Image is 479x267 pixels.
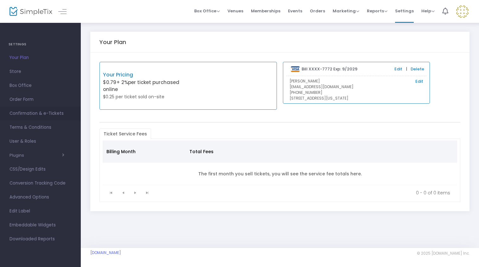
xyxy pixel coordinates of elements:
span: Confirmation & e-Tickets [10,109,71,118]
span: | [405,66,409,72]
span: Reports [367,8,387,14]
span: Ticket Service Fees [100,129,151,139]
h5: Your Plan [99,39,126,46]
button: Plugins [10,153,64,158]
p: [PERSON_NAME] [290,78,423,84]
span: Terms & Conditions [10,123,71,132]
span: Edit Label [10,207,71,215]
span: CSS/Design Edits [10,165,71,173]
span: Marketing [333,8,359,14]
span: + 2% [116,79,128,86]
p: [EMAIL_ADDRESS][DOMAIN_NAME] [290,84,423,90]
span: Downloaded Reports [10,235,71,243]
p: Your Pricing [103,71,188,79]
span: Help [421,8,435,14]
h4: SETTINGS [9,38,72,51]
kendo-pager-info: 0 - 0 of 0 items [158,190,450,196]
span: Box Office [10,81,71,90]
span: Venues [227,3,243,19]
a: Edit [415,78,423,85]
span: Embeddable Widgets [10,221,71,229]
span: Box Office [194,8,220,14]
td: The first month you sell tickets, you will see the service fee totals here. [103,163,457,185]
th: Billing Month [103,140,186,163]
span: Events [288,3,302,19]
span: Your Plan [10,54,71,62]
a: Delete [411,66,424,72]
span: Settings [395,3,414,19]
span: © 2025 [DOMAIN_NAME] Inc. [417,251,469,256]
a: [DOMAIN_NAME] [90,250,121,255]
span: Order Form [10,95,71,104]
p: [STREET_ADDRESS][US_STATE] [290,95,423,101]
span: Store [10,68,71,76]
span: Orders [310,3,325,19]
span: Conversion Tracking Code [10,179,71,187]
span: User & Roles [10,137,71,146]
p: [PHONE_NUMBER] [290,90,423,95]
p: $0.79 per ticket purchased online [103,79,188,93]
th: Total Fees [186,140,261,163]
div: Data table [103,140,457,185]
img: visa.png [291,66,300,72]
span: Memberships [251,3,280,19]
b: Bill XXXX-7772 Exp: 9/2029 [302,66,357,72]
p: $0.25 per ticket sold on-site [103,94,188,100]
span: Advanced Options [10,193,71,201]
a: Edit [394,66,402,72]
